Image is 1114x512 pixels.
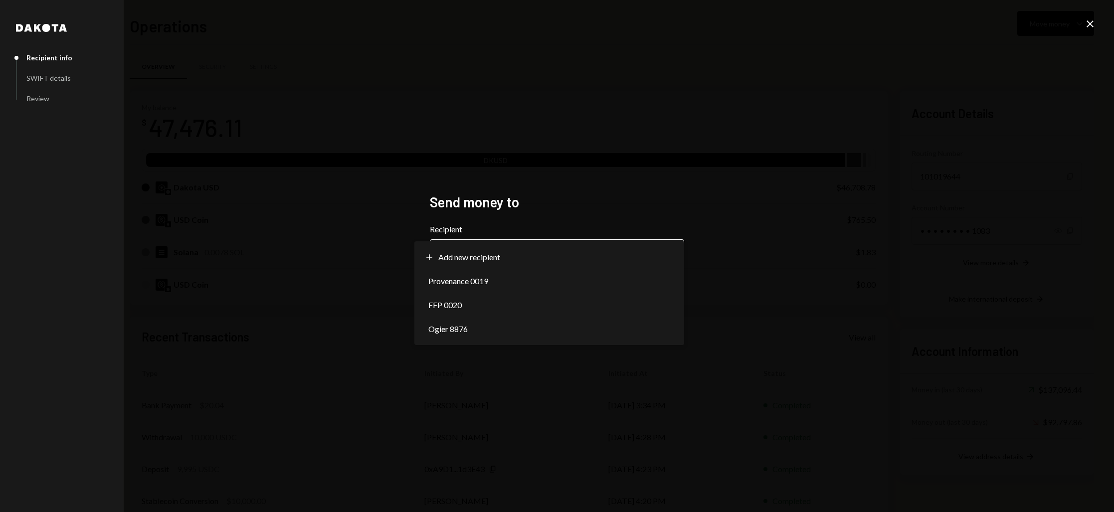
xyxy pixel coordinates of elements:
span: Ogier 8876 [428,323,468,335]
h2: Send money to [430,192,684,212]
span: Provenance 0019 [428,275,488,287]
div: SWIFT details [26,74,71,82]
div: Review [26,94,49,103]
span: Add new recipient [438,251,500,263]
span: FFP 0020 [428,299,462,311]
label: Recipient [430,223,684,235]
button: Recipient [430,239,684,267]
div: Recipient info [26,53,72,62]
